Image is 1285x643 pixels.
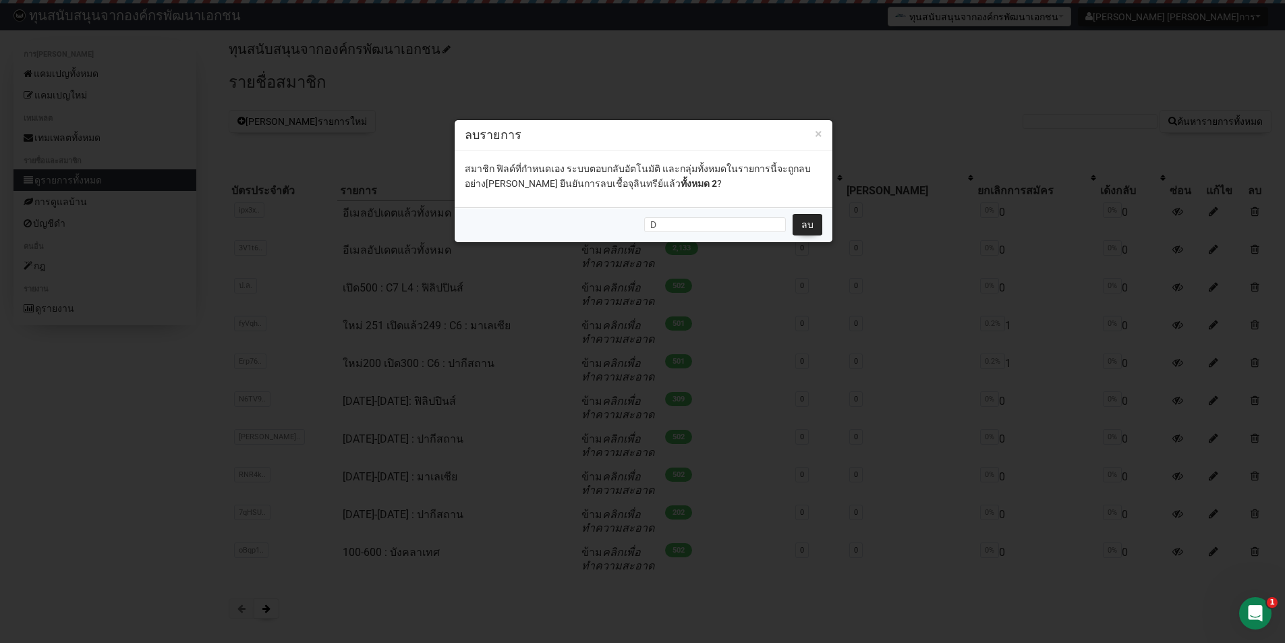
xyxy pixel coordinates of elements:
[681,178,717,189] font: ทั้งหมด 2
[465,163,811,189] font: สมาชิก ฟิลด์ที่กำหนดเอง ระบบตอบกลับอัตโนมัติ และกลุ่มทั้งหมดในรายการนี้จะถูกลบอย่าง[PERSON_NAME] ...
[1239,597,1272,630] iframe: แชทสดอินเตอร์คอม
[793,214,822,235] a: ลบ
[815,128,822,140] button: ×
[465,129,521,142] font: ลบรายการ
[644,217,786,232] input: พิมพ์คำว่า DELETE
[1269,598,1275,607] font: 1
[801,219,813,230] font: ลบ
[717,178,722,189] font: ?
